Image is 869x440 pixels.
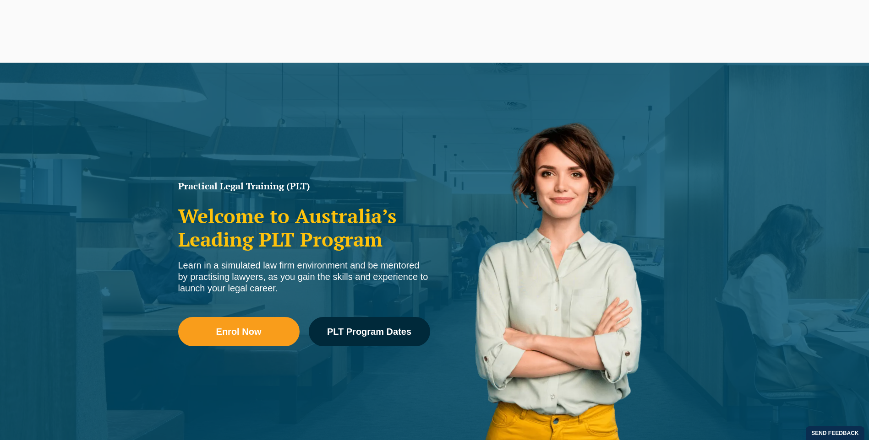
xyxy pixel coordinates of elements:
div: Learn in a simulated law firm environment and be mentored by practising lawyers, as you gain the ... [178,260,430,294]
span: Enrol Now [216,327,262,336]
h1: Practical Legal Training (PLT) [178,182,430,191]
a: Enrol Now [178,317,300,346]
h2: Welcome to Australia’s Leading PLT Program [178,204,430,251]
span: PLT Program Dates [327,327,411,336]
a: PLT Program Dates [309,317,430,346]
